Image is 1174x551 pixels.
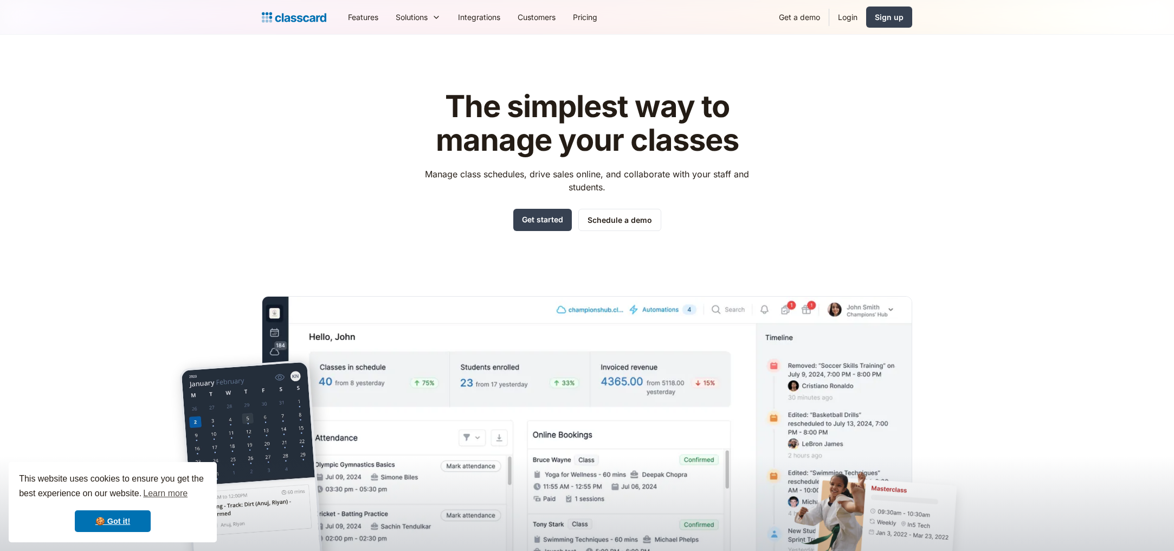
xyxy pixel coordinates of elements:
a: Get started [513,209,572,231]
span: This website uses cookies to ensure you get the best experience on our website. [19,472,207,502]
a: Features [339,5,387,29]
div: Solutions [387,5,449,29]
div: cookieconsent [9,462,217,542]
a: Integrations [449,5,509,29]
div: Solutions [396,11,428,23]
a: Pricing [564,5,606,29]
h1: The simplest way to manage your classes [415,90,759,157]
div: Sign up [875,11,904,23]
a: learn more about cookies [141,485,189,502]
a: home [262,10,326,25]
p: Manage class schedules, drive sales online, and collaborate with your staff and students. [415,168,759,194]
a: Customers [509,5,564,29]
a: Sign up [866,7,912,28]
a: Get a demo [770,5,829,29]
a: dismiss cookie message [75,510,151,532]
a: Login [829,5,866,29]
a: Schedule a demo [578,209,661,231]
